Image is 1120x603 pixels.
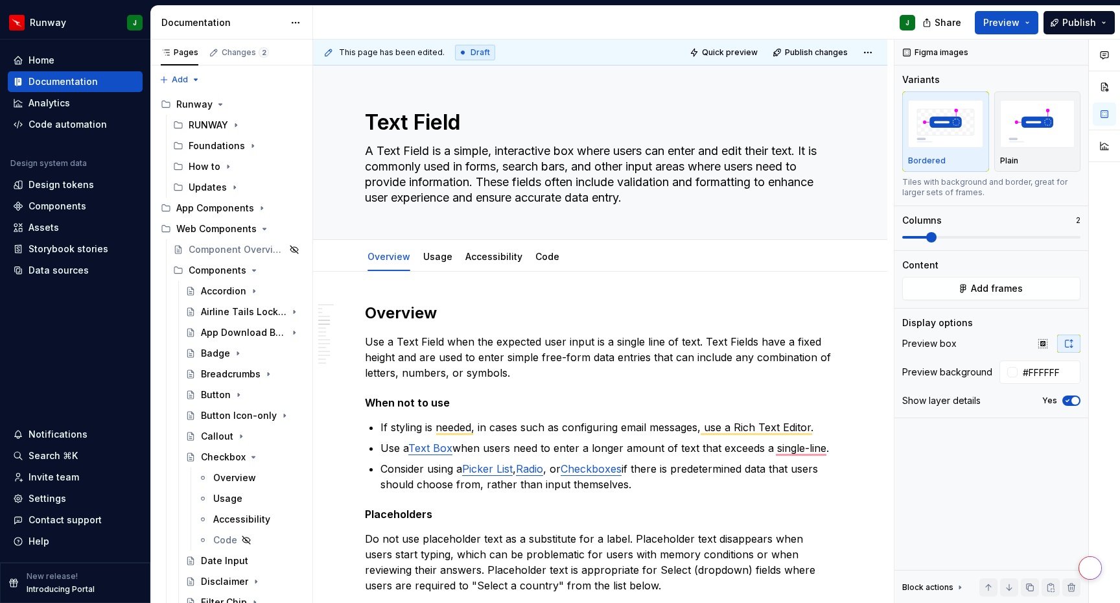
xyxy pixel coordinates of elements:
[29,221,59,234] div: Assets
[8,424,143,445] button: Notifications
[380,420,835,435] p: If styling is needed, in cases such as configuring email messages, use a Rich Text Editor.
[172,75,188,85] span: Add
[29,514,102,526] div: Contact support
[8,196,143,217] a: Components
[201,347,230,360] div: Badge
[201,451,246,464] div: Checkbox
[213,513,270,526] div: Accessibility
[380,440,835,456] p: Use a when users need to enter a longer amount of text that exceeds a single-line.
[180,281,307,301] a: Accordion
[686,43,764,62] button: Quick preview
[908,100,983,147] img: placeholder
[8,260,143,281] a: Data sources
[29,97,70,110] div: Analytics
[516,462,543,475] a: Radio
[1076,215,1080,226] p: 2
[362,107,833,138] textarea: Text Field
[192,530,307,550] a: Code
[916,11,970,34] button: Share
[535,251,559,262] a: Code
[785,47,848,58] span: Publish changes
[180,550,307,571] a: Date Input
[8,445,143,466] button: Search ⌘K
[189,264,246,277] div: Components
[156,94,307,115] div: Runway
[29,75,98,88] div: Documentation
[530,242,565,270] div: Code
[994,91,1081,172] button: placeholderPlain
[156,219,307,239] div: Web Components
[201,575,248,588] div: Disclaimer
[975,11,1038,34] button: Preview
[192,509,307,530] a: Accessibility
[423,251,452,262] a: Usage
[27,571,78,582] p: New release!
[180,426,307,447] a: Callout
[365,508,432,521] strong: Placeholders
[189,119,228,132] div: RUNWAY
[29,118,107,131] div: Code automation
[1018,361,1080,384] input: Auto
[408,442,452,455] a: Text Box
[935,16,961,29] span: Share
[367,251,410,262] a: Overview
[1044,11,1115,34] button: Publish
[902,177,1080,198] div: Tiles with background and border, great for larger sets of frames.
[8,50,143,71] a: Home
[362,141,833,208] textarea: A Text Field is a simple, interactive box where users can enter and edit their text. It is common...
[176,222,257,235] div: Web Components
[29,428,87,441] div: Notifications
[201,409,277,422] div: Button Icon-only
[465,251,522,262] a: Accessibility
[180,322,307,343] a: App Download Button
[29,54,54,67] div: Home
[8,217,143,238] a: Assets
[180,301,307,322] a: Airline Tails Lockup
[8,93,143,113] a: Analytics
[8,488,143,509] a: Settings
[176,98,213,111] div: Runway
[189,160,220,173] div: How to
[201,285,246,298] div: Accordion
[222,47,269,58] div: Changes
[133,18,137,28] div: J
[365,334,835,381] p: Use a Text Field when the expected user input is a single line of text. Text Fields have a fixed ...
[902,259,939,272] div: Content
[561,462,622,475] a: Checkboxes
[902,394,981,407] div: Show layer details
[29,264,89,277] div: Data sources
[8,71,143,92] a: Documentation
[29,471,79,484] div: Invite team
[180,384,307,405] a: Button
[29,449,78,462] div: Search ⌘K
[1000,100,1075,147] img: placeholder
[201,554,248,567] div: Date Input
[908,156,946,166] p: Bordered
[702,47,758,58] span: Quick preview
[8,114,143,135] a: Code automation
[8,239,143,259] a: Storybook stories
[460,242,528,270] div: Accessibility
[201,388,231,401] div: Button
[902,316,973,329] div: Display options
[168,177,307,198] div: Updates
[418,242,458,270] div: Usage
[1062,16,1096,29] span: Publish
[3,8,148,36] button: RunwayJ
[201,326,286,339] div: App Download Button
[213,534,237,547] div: Code
[769,43,854,62] button: Publish changes
[161,16,284,29] div: Documentation
[192,467,307,488] a: Overview
[189,181,227,194] div: Updates
[902,91,989,172] button: placeholderBordered
[8,510,143,530] button: Contact support
[29,242,108,255] div: Storybook stories
[180,405,307,426] a: Button Icon-only
[168,115,307,136] div: RUNWAY
[1000,156,1018,166] p: Plain
[902,337,957,350] div: Preview box
[905,18,909,28] div: J
[902,366,992,379] div: Preview background
[902,73,940,86] div: Variants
